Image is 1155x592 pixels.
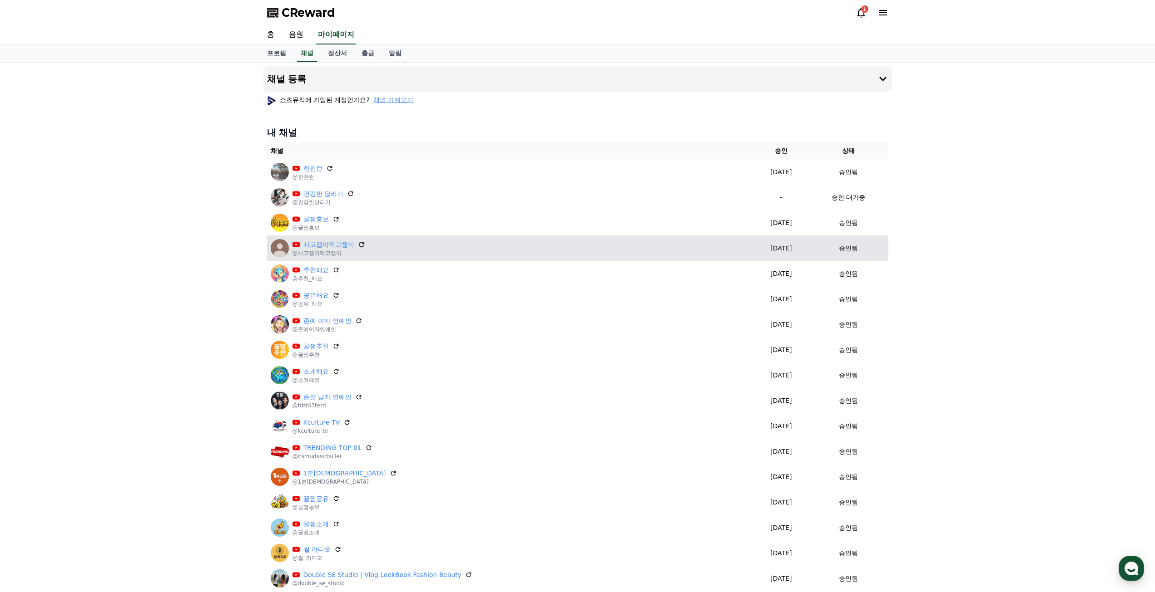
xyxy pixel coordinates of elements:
[839,396,858,406] p: 승인됨
[271,366,289,384] img: 소개해요
[271,290,289,308] img: 공유해요
[839,167,858,177] p: 승인됨
[267,142,753,159] th: 채널
[303,291,329,300] a: 공유해요
[839,371,858,380] p: 승인됨
[303,418,340,427] a: Kculture TV
[271,544,289,562] img: 썰 라디오
[303,392,352,402] a: 존잘 남자 연예인
[271,188,289,206] img: 건강한 달리기
[303,570,462,580] a: Double SE Studio | Vlog LookBook Fashion Beauty
[861,5,868,13] div: 1
[839,218,858,228] p: 승인됨
[297,45,317,62] a: 채널
[839,269,858,279] p: 승인됨
[292,173,333,181] p: @한천런
[60,288,117,310] a: 대화
[316,25,356,44] a: 마이페이지
[117,288,174,310] a: 설정
[757,218,805,228] p: [DATE]
[267,5,335,20] a: CReward
[271,391,289,410] img: 존잘 남자 연예인
[271,341,289,359] img: 꿀잼추천
[757,472,805,482] p: [DATE]
[303,265,329,275] a: 추천해요
[757,294,805,304] p: [DATE]
[282,25,311,44] a: 음원
[292,402,363,409] p: @fdsf43terd
[757,167,805,177] p: [DATE]
[292,427,351,435] p: @kculture_tv
[839,523,858,533] p: 승인됨
[839,294,858,304] p: 승인됨
[757,269,805,279] p: [DATE]
[271,468,289,486] img: 1분교회
[263,66,892,92] button: 채널 등록
[282,5,335,20] span: CReward
[757,421,805,431] p: [DATE]
[292,300,340,308] p: @공유_해요
[292,580,473,587] p: @double_se_studio
[839,472,858,482] p: 승인됨
[757,574,805,583] p: [DATE]
[757,548,805,558] p: [DATE]
[839,421,858,431] p: 승인됨
[303,240,354,250] a: 사고잽이먹고잽이
[321,45,354,62] a: 정산서
[303,494,329,504] a: 꿀잼공유
[271,163,289,181] img: 한천런
[757,193,805,202] p: -
[292,377,340,384] p: @소개해요
[839,345,858,355] p: 승인됨
[839,320,858,329] p: 승인됨
[382,45,409,62] a: 알림
[856,7,867,18] a: 1
[809,142,888,159] th: 상태
[267,95,414,104] p: 쇼츠뮤직에 가입된 계정인가요?
[839,574,858,583] p: 승인됨
[267,96,276,105] img: profile
[260,45,293,62] a: 프로필
[267,126,888,139] h4: 내 채널
[354,45,382,62] a: 출금
[271,519,289,537] img: 꿀잼소개
[267,74,307,84] h4: 채널 등록
[303,519,329,529] a: 꿀잼소개
[292,504,340,511] p: @꿀잼공유
[757,244,805,253] p: [DATE]
[757,498,805,507] p: [DATE]
[303,316,352,326] a: 존예 여자 연예인
[292,199,354,206] p: @건강한달리기
[292,326,363,333] p: @존예여자연예인
[292,351,340,358] p: @꿀잼추천
[303,189,343,199] a: 건강한 달리기
[83,302,94,309] span: 대화
[140,301,151,308] span: 설정
[373,95,413,104] button: 채널 가져오기
[271,493,289,511] img: 꿀잼공유
[303,215,329,224] a: 꿀잼홍보
[757,447,805,456] p: [DATE]
[271,239,289,257] img: 사고잽이먹고잽이
[832,193,865,202] p: 승인 대기중
[839,244,858,253] p: 승인됨
[292,275,340,282] p: @추천_해요
[303,545,331,554] a: 썰 라디오
[757,396,805,406] p: [DATE]
[757,371,805,380] p: [DATE]
[271,214,289,232] img: 꿀잼홍보
[271,264,289,283] img: 추천해요
[303,469,386,478] a: 1분[DEMOGRAPHIC_DATA]
[303,164,322,173] a: 한천런
[271,315,289,333] img: 존예 여자 연예인
[303,443,362,453] a: TRENDING TOP 01
[271,417,289,435] img: Kculture TV
[260,25,282,44] a: 홈
[303,367,329,377] a: 소개해요
[757,345,805,355] p: [DATE]
[271,442,289,460] img: TRENDING TOP 01
[757,523,805,533] p: [DATE]
[292,554,342,562] p: @썰_라디오
[839,548,858,558] p: 승인됨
